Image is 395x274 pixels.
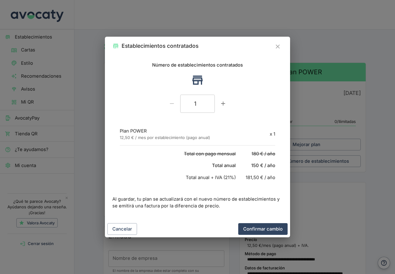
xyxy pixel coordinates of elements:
p: 12,50 € / mes por establecimiento (pago anual) [120,135,258,141]
p: Al guardar, tu plan se actualizará con el nuevo número de establecimientos y se emitirá una factu... [112,196,283,210]
div: 1 iconos de establecimiento [112,73,283,87]
p: 180 € / año [238,150,275,157]
p: Número de establecimientos contratados [112,62,283,68]
p: Total con pago mensual [120,150,236,157]
button: Cancelar [107,223,137,235]
h2: Establecimientos contratados [122,42,198,50]
p: Plan POWER [120,128,258,134]
p: 150 € / año [238,162,275,169]
p: 181,50 € / año [238,174,275,181]
button: Confirmar cambio [238,223,288,235]
button: Incrementar [217,98,229,109]
div: Cantidad [180,95,215,113]
p: Total anual [120,162,236,169]
button: Cerrar [273,42,283,51]
div: x 1 [260,128,275,140]
p: Total anual + IVA (21%) [120,174,236,181]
